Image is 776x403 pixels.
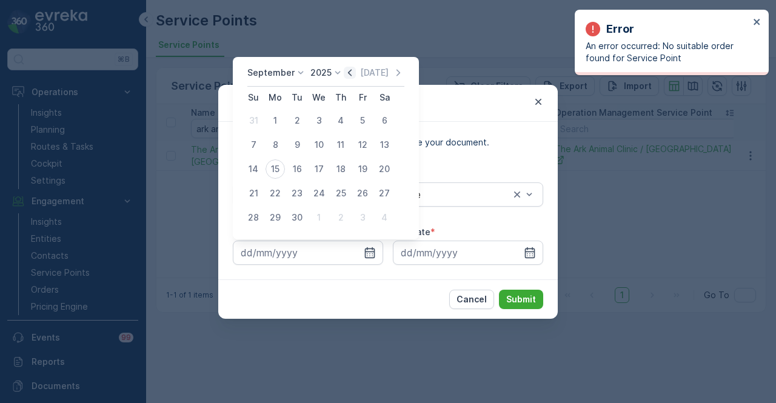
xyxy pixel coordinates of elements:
[244,208,263,227] div: 28
[244,159,263,179] div: 14
[375,135,394,155] div: 13
[287,111,307,130] div: 2
[499,290,543,309] button: Submit
[331,208,350,227] div: 2
[331,184,350,203] div: 25
[606,21,634,38] p: Error
[457,293,487,305] p: Cancel
[331,135,350,155] div: 11
[309,111,329,130] div: 3
[586,40,749,64] p: An error occurred: No suitable order found for Service Point
[266,184,285,203] div: 22
[308,87,330,108] th: Wednesday
[264,87,286,108] th: Monday
[244,135,263,155] div: 7
[287,135,307,155] div: 9
[233,241,383,265] input: dd/mm/yyyy
[360,67,389,79] p: [DATE]
[506,293,536,305] p: Submit
[287,208,307,227] div: 30
[375,159,394,179] div: 20
[247,67,295,79] p: September
[309,135,329,155] div: 10
[266,208,285,227] div: 29
[242,87,264,108] th: Sunday
[287,159,307,179] div: 16
[244,184,263,203] div: 21
[286,87,308,108] th: Tuesday
[266,111,285,130] div: 1
[330,87,352,108] th: Thursday
[266,159,285,179] div: 15
[353,159,372,179] div: 19
[309,159,329,179] div: 17
[331,159,350,179] div: 18
[375,208,394,227] div: 4
[266,135,285,155] div: 8
[449,290,494,309] button: Cancel
[309,184,329,203] div: 24
[353,184,372,203] div: 26
[393,241,543,265] input: dd/mm/yyyy
[244,111,263,130] div: 31
[753,17,761,28] button: close
[375,111,394,130] div: 6
[331,111,350,130] div: 4
[287,184,307,203] div: 23
[310,67,332,79] p: 2025
[353,135,372,155] div: 12
[375,184,394,203] div: 27
[309,208,329,227] div: 1
[352,87,373,108] th: Friday
[353,111,372,130] div: 5
[353,208,372,227] div: 3
[373,87,395,108] th: Saturday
